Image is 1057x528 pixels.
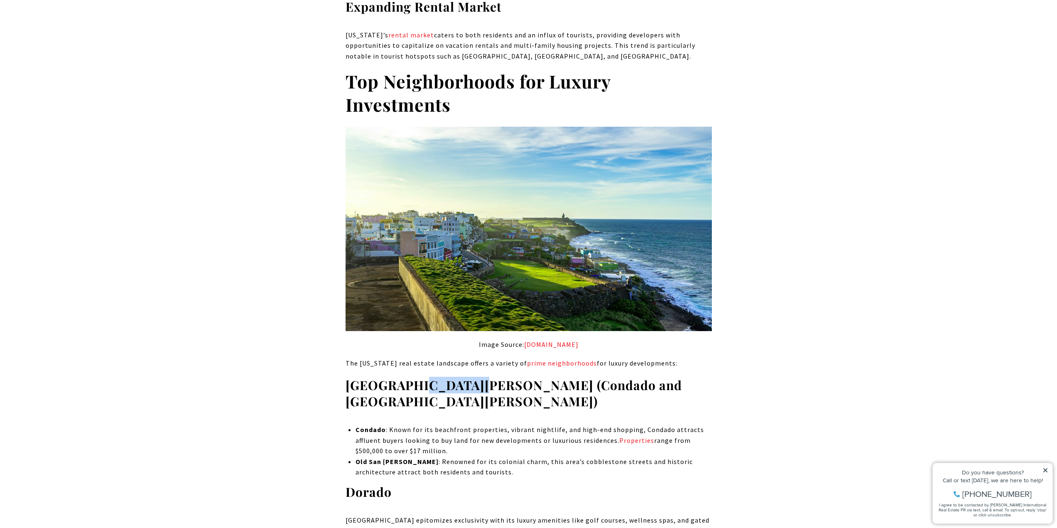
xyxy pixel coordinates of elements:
div: Do you have questions? [9,19,120,25]
span: [PHONE_NUMBER] [34,39,103,47]
span: I agree to be contacted by [PERSON_NAME] International Real Estate PR via text, call & email. To ... [10,51,118,67]
a: rental market - open in a new tab [388,31,434,39]
strong: Old San [PERSON_NAME] [356,457,439,466]
p: Image Source: [346,339,712,350]
strong: Top Neighborhoods for Luxury Investments [346,69,611,116]
strong: Condado [356,425,386,434]
p: : Known for its beachfront properties, vibrant nightlife, and high-end shopping, Condado attracts... [356,425,711,457]
p: The [US_STATE] real estate landscape offers a variety of for luxury developments: [346,358,712,369]
div: Call or text [DATE], we are here to help! [9,27,120,32]
strong: [GEOGRAPHIC_DATA][PERSON_NAME] (Condado and [GEOGRAPHIC_DATA][PERSON_NAME]) [346,377,682,410]
img: Old San Juan Neighborhood [346,127,712,331]
a: christiesrealestatepr.com - open in a new tab [524,340,579,349]
a: Properties - open in a new tab [619,436,654,445]
strong: Dorado [346,484,392,500]
p: : Renowned for its colonial charm, this area’s cobblestone streets and historic architecture attr... [356,457,711,478]
p: [US_STATE]’s caters to both residents and an influx of tourists, providing developers with opport... [346,30,712,62]
a: prime neighborhoods - open in a new tab [527,359,597,367]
